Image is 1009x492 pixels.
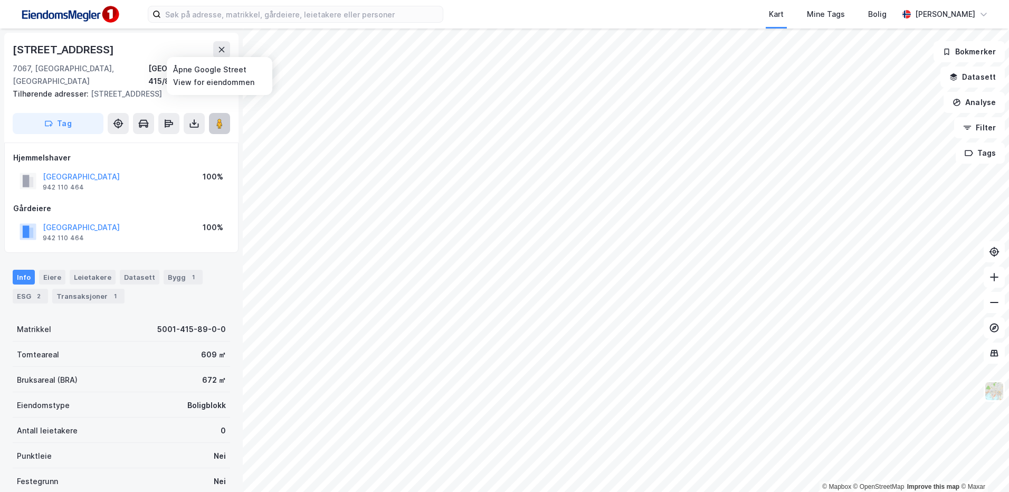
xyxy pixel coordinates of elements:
[214,450,226,462] div: Nei
[203,171,223,183] div: 100%
[33,291,44,301] div: 2
[13,152,230,164] div: Hjemmelshaver
[110,291,120,301] div: 1
[13,270,35,285] div: Info
[13,89,91,98] span: Tilhørende adresser:
[120,270,159,285] div: Datasett
[43,234,84,242] div: 942 110 464
[13,88,222,100] div: [STREET_ADDRESS]
[203,221,223,234] div: 100%
[822,483,851,490] a: Mapbox
[13,289,48,304] div: ESG
[807,8,845,21] div: Mine Tags
[984,381,1004,401] img: Z
[956,441,1009,492] iframe: Chat Widget
[907,483,959,490] a: Improve this map
[188,272,198,282] div: 1
[940,67,1005,88] button: Datasett
[915,8,975,21] div: [PERSON_NAME]
[13,62,148,88] div: 7067, [GEOGRAPHIC_DATA], [GEOGRAPHIC_DATA]
[17,374,78,386] div: Bruksareal (BRA)
[13,41,116,58] div: [STREET_ADDRESS]
[17,450,52,462] div: Punktleie
[17,323,51,336] div: Matrikkel
[956,143,1005,164] button: Tags
[17,3,122,26] img: F4PB6Px+NJ5v8B7XTbfpPpyloAAAAASUVORK5CYII=
[52,289,125,304] div: Transaksjoner
[161,6,443,22] input: Søk på adresse, matrikkel, gårdeiere, leietakere eller personer
[202,374,226,386] div: 672 ㎡
[769,8,784,21] div: Kart
[70,270,116,285] div: Leietakere
[13,113,103,134] button: Tag
[164,270,203,285] div: Bygg
[956,441,1009,492] div: Kontrollprogram for chat
[43,183,84,192] div: 942 110 464
[148,62,230,88] div: [GEOGRAPHIC_DATA], 415/89
[214,475,226,488] div: Nei
[853,483,905,490] a: OpenStreetMap
[17,348,59,361] div: Tomteareal
[954,117,1005,138] button: Filter
[221,424,226,437] div: 0
[944,92,1005,113] button: Analyse
[17,424,78,437] div: Antall leietakere
[17,399,70,412] div: Eiendomstype
[17,475,58,488] div: Festegrunn
[201,348,226,361] div: 609 ㎡
[868,8,887,21] div: Bolig
[39,270,65,285] div: Eiere
[13,202,230,215] div: Gårdeiere
[187,399,226,412] div: Boligblokk
[934,41,1005,62] button: Bokmerker
[157,323,226,336] div: 5001-415-89-0-0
